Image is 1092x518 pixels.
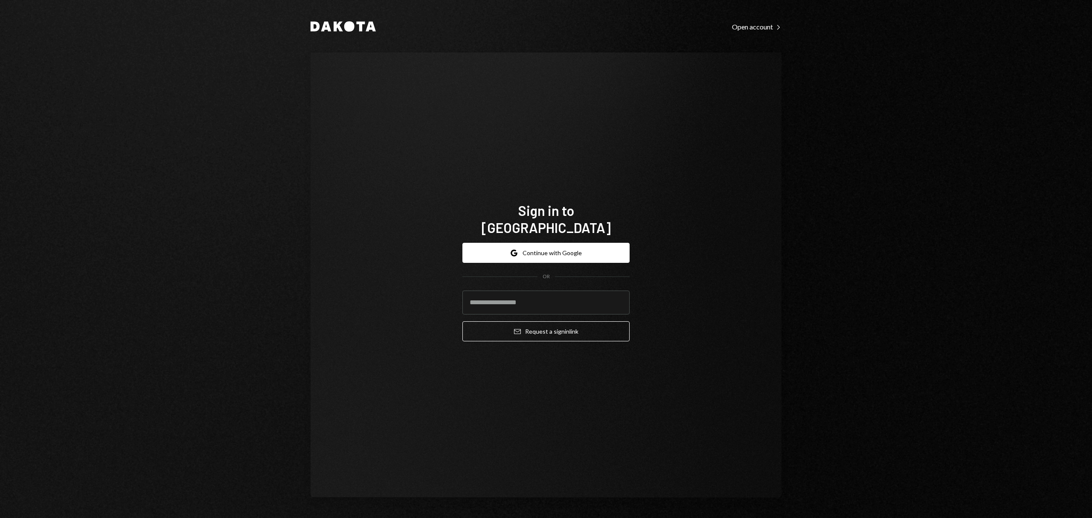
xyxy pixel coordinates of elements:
[462,321,630,341] button: Request a signinlink
[732,23,781,31] div: Open account
[462,202,630,236] h1: Sign in to [GEOGRAPHIC_DATA]
[732,22,781,31] a: Open account
[543,273,550,280] div: OR
[462,243,630,263] button: Continue with Google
